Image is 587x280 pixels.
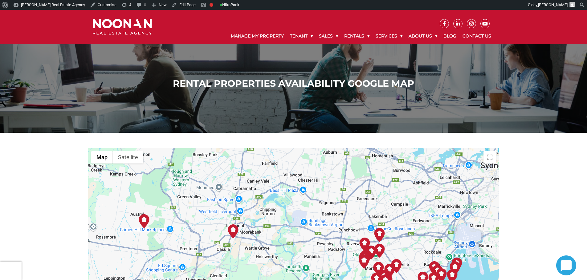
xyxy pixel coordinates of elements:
[93,19,152,35] img: Noonan Real Estate Agency
[483,151,496,164] button: Toggle fullscreen view
[316,28,341,44] a: Sales
[430,265,444,279] div: <div class="prop-card"><a class="btn-click" href="#"></a><div class="prop-image" style="backgroun...
[358,238,372,251] div: <div class="prop-card"><a class="btn-click" href="#"></a><div class="prop-image" style="backgroun...
[406,28,440,44] a: About Us
[113,151,143,164] button: Show satellite imagery
[137,214,151,228] div: <div class="prop-card"><a class="btn-click" href="#"></a><div class="prop-image" style="backgroun...
[210,3,213,7] div: Focus keyphrase not set
[450,258,464,271] div: <div class="prop-card"><a class="btn-click" href="#"></a><div class="prop-image" style="backgroun...
[440,28,459,44] a: Blog
[91,151,113,164] button: Show street map
[459,28,494,44] a: Contact Us
[226,224,240,238] div: <div class="prop-card"><a class="btn-click" href="#"></a><div class="prop-image" style="backgroun...
[373,228,386,242] div: <div class="prop-card"><a class="btn-click" href="#"></a><div class="prop-image" style="backgroun...
[341,28,373,44] a: Rentals
[389,259,403,273] div: <div class="prop-card"><a class="btn-click" href="#"></a><div class="prop-image" style="backgroun...
[287,28,316,44] a: Tenant
[427,261,441,275] div: <div class="prop-card"><a class="btn-click" href="#"></a><div class="prop-image" style="backgroun...
[538,2,568,7] span: [PERSON_NAME]
[448,261,462,275] div: <div class="prop-card"><a class="btn-click" href="#"></a><div class="prop-image" style="backgroun...
[364,246,378,259] div: <div class="prop-card"><a class="btn-click" href="#"></a><div class="prop-image" style="backgroun...
[372,262,385,276] div: <div class="prop-card"><a class="btn-click" href="#"></a><div class="prop-image" style="backgroun...
[94,78,493,89] h1: Rental Properties Availability Google Map
[383,264,397,278] div: <div class="prop-card"><a class="btn-click" href="#"></a><div class="prop-image" style="backgroun...
[359,250,373,263] div: <div class="prop-card"><a class="btn-click" href="#"></a><div class="prop-image" style="backgroun...
[357,255,371,269] div: <div class="prop-card"><a class="btn-click" href="#"></a><div class="prop-image" style="backgroun...
[357,251,371,265] div: <div class="prop-card"><a class="btn-click" href="#"></a><div class="prop-image" style="backgroun...
[373,244,386,258] div: <div class="prop-card"><a class="btn-click" href="#"></a><div class="prop-image" style="backgroun...
[373,28,406,44] a: Services
[228,28,287,44] a: Manage My Property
